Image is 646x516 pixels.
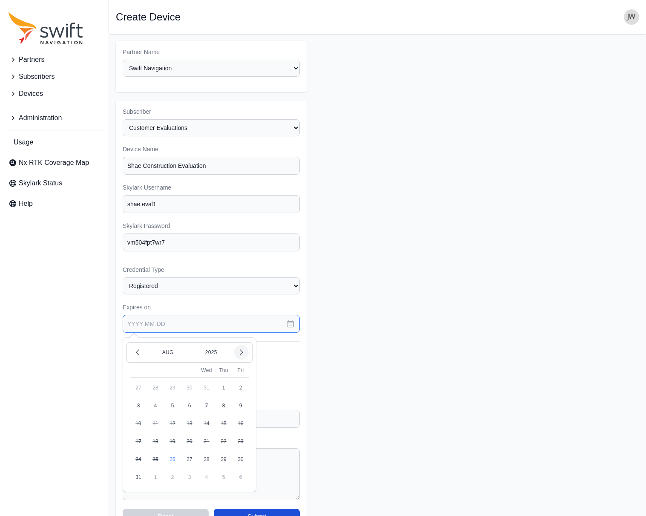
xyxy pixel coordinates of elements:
[5,154,103,171] a: Nx RTK Coverage Map
[5,51,103,68] button: Partners
[130,379,147,396] button: 27
[123,119,300,136] select: Subscriber
[191,345,232,360] button: 2025
[198,451,215,468] button: 28
[147,415,164,432] button: 11
[130,397,147,414] button: 3
[123,157,300,175] input: Device #01
[198,433,215,450] button: 21
[181,433,198,450] button: 20
[123,60,300,77] select: Partner Name
[123,315,300,333] input: YYYY-MM-DD
[164,433,181,450] button: 19
[232,397,249,414] button: 9
[147,433,164,450] button: 18
[19,89,43,99] span: Devices
[181,469,198,486] button: 3
[147,469,164,486] button: 1
[232,451,249,468] button: 30
[215,469,232,486] button: 5
[5,134,103,151] a: Usage
[147,451,164,468] button: 25
[116,12,181,22] h1: Create Device
[123,145,300,153] label: Device Name
[147,345,188,360] button: Aug
[14,137,33,147] span: Usage
[215,397,232,414] button: 8
[215,367,232,374] div: Thu
[123,222,300,230] label: Skylark Password
[164,379,181,396] button: 29
[19,178,62,188] span: Skylark Status
[123,195,300,213] input: example-user
[19,158,89,168] span: Nx RTK Coverage Map
[181,379,198,396] button: 30
[232,415,249,432] button: 16
[164,469,181,486] button: 2
[130,433,147,450] button: 17
[19,72,55,82] span: Subscribers
[215,451,232,468] button: 29
[123,107,300,116] label: Subscriber
[164,451,181,468] button: 26
[232,433,249,450] button: 23
[624,9,639,25] img: user photo
[5,175,103,192] a: Skylark Status
[130,469,147,486] button: 31
[130,415,147,432] button: 10
[123,265,300,274] label: Credential Type
[130,451,147,468] button: 24
[181,397,198,414] button: 6
[147,397,164,414] button: 4
[19,199,33,209] span: Help
[198,367,215,374] div: Wed
[181,451,198,468] button: 27
[198,469,215,486] button: 4
[198,397,215,414] button: 7
[19,113,62,123] span: Administration
[19,55,44,65] span: Partners
[123,48,300,56] label: Partner Name
[5,195,103,212] a: Help
[181,415,198,432] button: 13
[164,397,181,414] button: 5
[215,433,232,450] button: 22
[123,233,300,251] input: password
[123,303,300,311] label: Expires on
[147,379,164,396] button: 28
[164,415,181,432] button: 12
[232,367,249,374] div: Fri
[5,68,103,85] button: Subscribers
[232,379,249,396] button: 2
[232,469,249,486] button: 6
[198,415,215,432] button: 14
[198,379,215,396] button: 31
[5,110,103,127] button: Administration
[5,85,103,102] button: Devices
[215,415,232,432] button: 15
[123,183,300,192] label: Skylark Username
[215,379,232,396] button: 1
